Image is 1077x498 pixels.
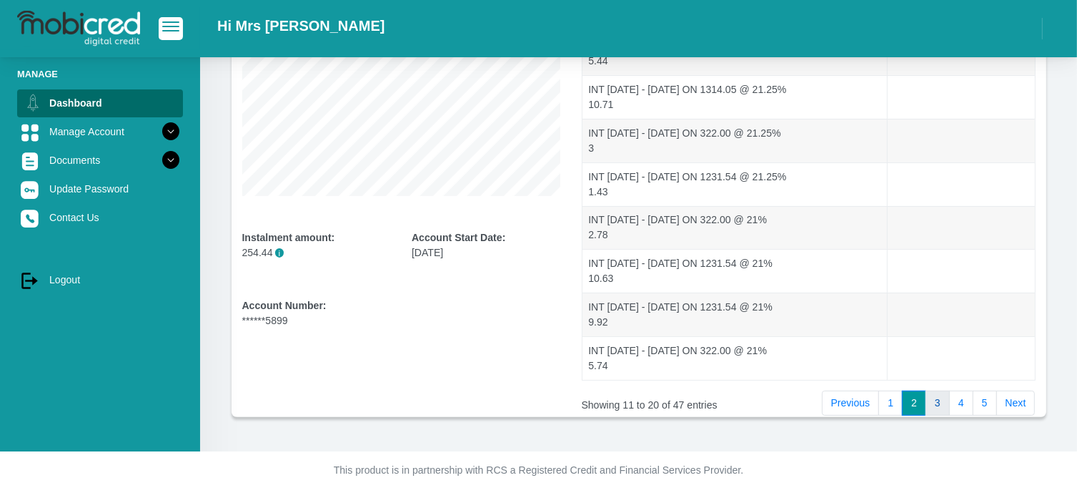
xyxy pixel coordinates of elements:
[949,391,973,416] a: 4
[412,232,505,243] b: Account Start Date:
[582,249,888,293] td: INT [DATE] - [DATE] ON 1231.54 @ 21% 10.63
[17,11,140,47] img: logo-mobicred.svg
[582,119,888,162] td: INT [DATE] - [DATE] ON 322.00 @ 21.25% 3
[878,391,903,416] a: 1
[17,118,183,145] a: Manage Account
[582,75,888,119] td: INT [DATE] - [DATE] ON 1314.05 @ 21.25% 10.71
[973,391,997,416] a: 5
[275,248,284,258] span: i
[412,230,560,260] div: [DATE]
[582,162,888,206] td: INT [DATE] - [DATE] ON 1231.54 @ 21.25% 1.43
[17,266,183,293] a: Logout
[242,245,391,260] p: 254.44
[925,391,950,416] a: 3
[582,389,758,413] div: Showing 11 to 20 of 47 entries
[217,17,384,34] h2: Hi Mrs [PERSON_NAME]
[996,391,1036,416] a: Next
[242,232,335,243] b: Instalment amount:
[902,391,926,416] a: 2
[17,175,183,202] a: Update Password
[242,300,327,311] b: Account Number:
[17,204,183,231] a: Contact Us
[17,147,183,174] a: Documents
[17,67,183,81] li: Manage
[582,336,888,380] td: INT [DATE] - [DATE] ON 322.00 @ 21% 5.74
[582,206,888,250] td: INT [DATE] - [DATE] ON 322.00 @ 21% 2.78
[582,293,888,336] td: INT [DATE] - [DATE] ON 1231.54 @ 21% 9.92
[17,89,183,117] a: Dashboard
[142,463,935,478] p: This product is in partnership with RCS a Registered Credit and Financial Services Provider.
[822,391,880,416] a: Previous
